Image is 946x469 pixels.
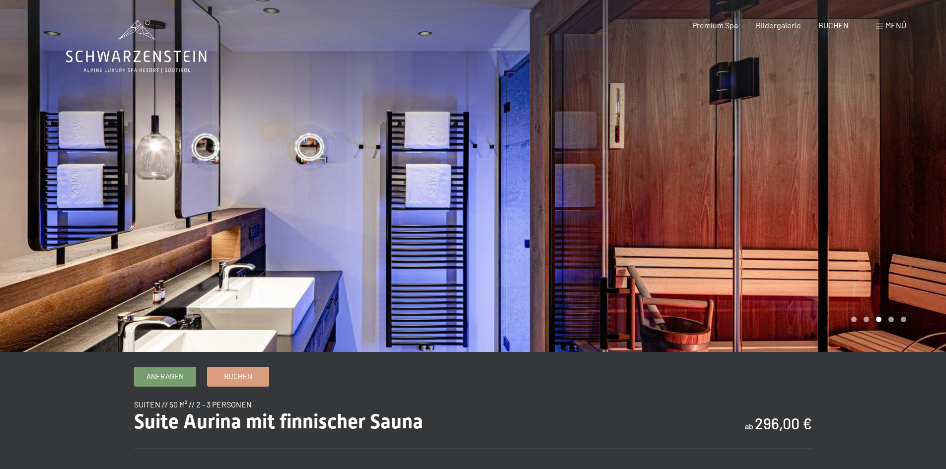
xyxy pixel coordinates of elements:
a: BUCHEN [818,20,849,30]
span: Suiten // 50 m² // 2 - 3 Personen [134,400,252,409]
span: ab [745,421,753,431]
span: Anfragen [146,371,184,382]
a: Buchen [208,367,269,386]
span: Menü [885,20,906,30]
a: Anfragen [135,367,196,386]
span: Buchen [224,371,252,382]
span: Suite Aurina mit finnischer Sauna [134,410,423,433]
b: 296,00 € [755,414,812,432]
a: Premium Spa [692,20,738,30]
a: Bildergalerie [756,20,801,30]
